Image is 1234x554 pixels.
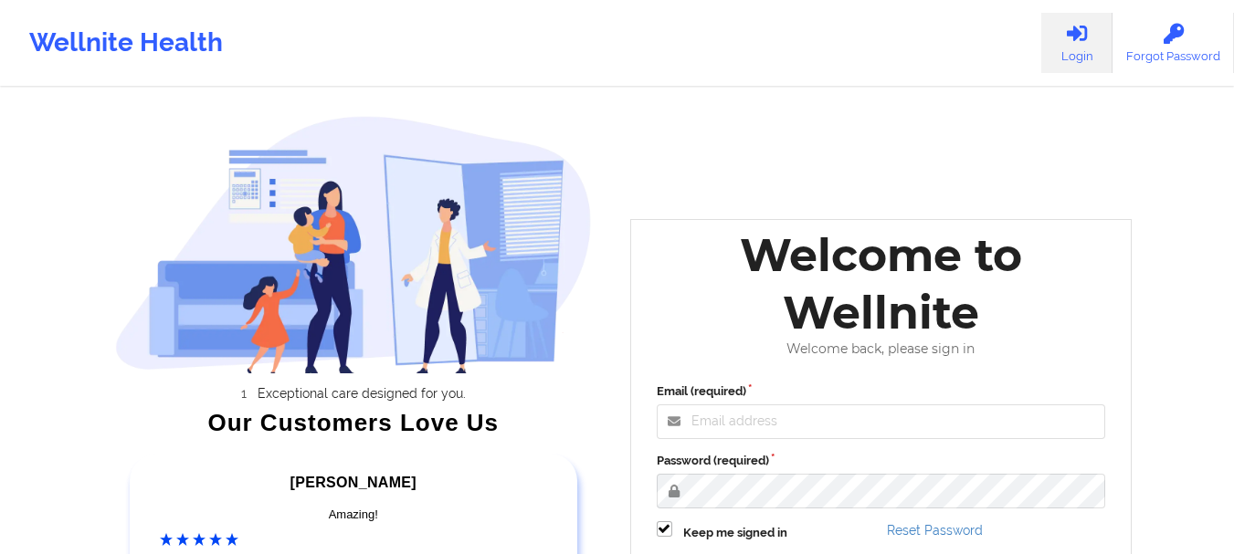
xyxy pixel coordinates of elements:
div: Our Customers Love Us [115,413,592,432]
label: Password (required) [657,452,1106,470]
a: Reset Password [887,523,983,538]
label: Keep me signed in [683,524,787,542]
a: Login [1041,13,1113,73]
div: Amazing! [160,506,547,524]
label: Email (required) [657,382,1106,401]
input: Email address [657,404,1106,439]
div: Welcome back, please sign in [644,341,1119,357]
a: Forgot Password [1113,13,1234,73]
img: wellnite-auth-hero_200.c722682e.png [115,115,592,373]
li: Exceptional care designed for you. [132,386,592,401]
span: [PERSON_NAME] [290,475,417,490]
div: Welcome to Wellnite [644,226,1119,341]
